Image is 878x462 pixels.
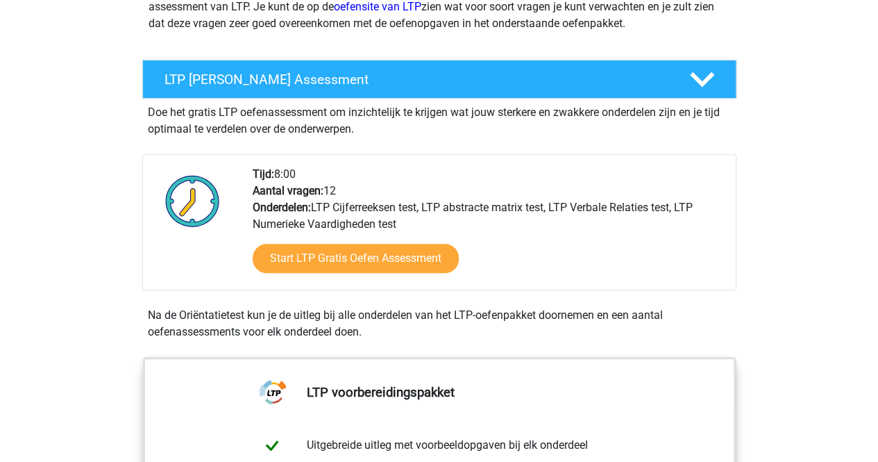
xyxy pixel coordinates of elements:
div: 8:00 12 LTP Cijferreeksen test, LTP abstracte matrix test, LTP Verbale Relaties test, LTP Numerie... [242,166,735,290]
a: Start LTP Gratis Oefen Assessment [253,244,459,273]
b: Tijd: [253,167,274,181]
h4: LTP [PERSON_NAME] Assessment [164,72,667,88]
img: Klok [158,166,228,236]
a: LTP [PERSON_NAME] Assessment [137,60,742,99]
b: Onderdelen: [253,201,311,214]
div: Na de Oriëntatietest kun je de uitleg bij alle onderdelen van het LTP-oefenpakket doornemen en ee... [142,307,736,340]
b: Aantal vragen: [253,184,323,197]
div: Doe het gratis LTP oefenassessment om inzichtelijk te krijgen wat jouw sterkere en zwakkere onder... [142,99,736,138]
